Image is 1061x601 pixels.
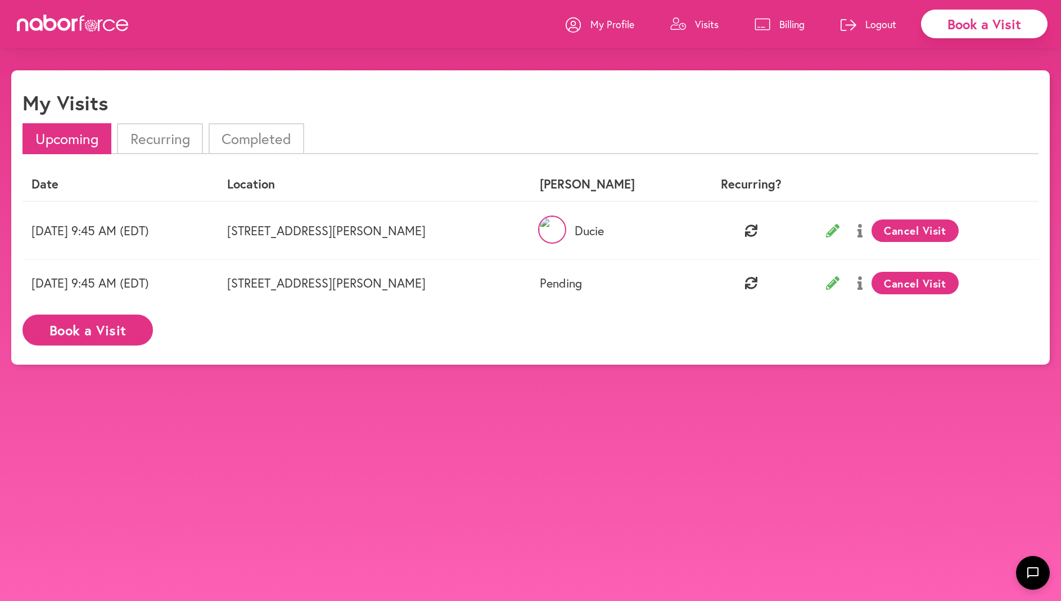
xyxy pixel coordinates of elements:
[872,219,959,242] button: Cancel Visit
[117,123,202,154] li: Recurring
[22,123,111,154] li: Upcoming
[218,168,531,201] th: Location
[779,17,805,31] p: Billing
[921,10,1048,38] div: Book a Visit
[872,272,959,294] button: Cancel Visit
[670,7,719,41] a: Visits
[865,17,896,31] p: Logout
[218,201,531,260] td: [STREET_ADDRESS][PERSON_NAME]
[531,168,694,201] th: [PERSON_NAME]
[22,91,108,115] h1: My Visits
[695,17,719,31] p: Visits
[694,168,808,201] th: Recurring?
[22,260,218,307] td: [DATE] 9:45 AM (EDT)
[218,260,531,307] td: [STREET_ADDRESS][PERSON_NAME]
[22,323,153,334] a: Book a Visit
[531,260,694,307] td: Pending
[22,315,153,346] button: Book a Visit
[22,168,218,201] th: Date
[590,17,634,31] p: My Profile
[538,216,566,244] img: HcRkt7e3SOigpmXs9hHS
[755,7,805,41] a: Billing
[209,123,304,154] li: Completed
[22,201,218,260] td: [DATE] 9:45 AM (EDT)
[841,7,896,41] a: Logout
[566,7,634,41] a: My Profile
[540,223,685,238] p: Ducie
